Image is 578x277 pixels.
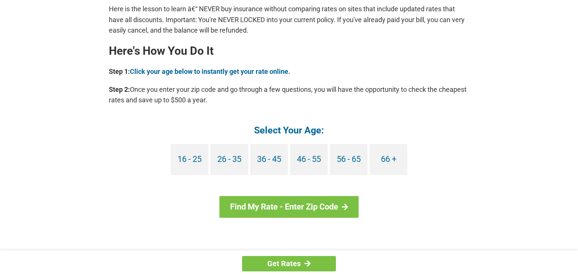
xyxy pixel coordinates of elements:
[109,84,469,105] p: Once you enter your zip code and go through a few questions, you will have the opportunity to che...
[109,85,130,93] b: Step 2:
[130,67,290,75] a: Click your age below to instantly get your rate online.
[109,4,469,35] p: Here is the lesson to learn â€“ NEVER buy insurance without comparing rates on sites that include...
[109,67,130,75] b: Step 1:
[211,144,248,175] a: 26 - 35
[242,256,336,271] a: Get Rates
[330,144,367,175] a: 56 - 65
[220,196,359,218] a: Find My Rate - Enter Zip Code
[250,144,288,175] a: 36 - 45
[290,144,328,175] a: 46 - 55
[109,124,469,136] h4: Select Your Age:
[370,144,407,175] a: 66 +
[171,144,208,175] a: 16 - 25
[109,45,469,57] h2: Here's How You Do It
